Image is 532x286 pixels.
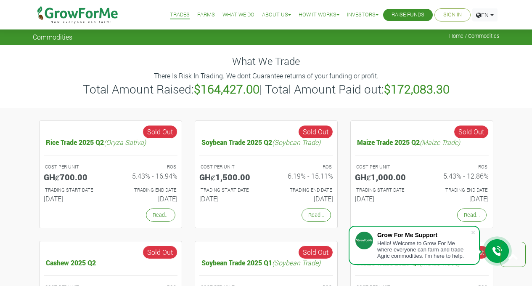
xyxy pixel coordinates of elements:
[377,232,471,238] div: Grow For Me Support
[420,138,460,147] i: (Maize Trade)
[298,125,333,139] span: Sold Out
[104,138,146,147] i: (Oryza Sativa)
[199,172,260,182] h5: GHȼ1,500.00
[117,172,177,180] h6: 5.43% - 16.94%
[44,257,177,269] h5: Cashew 2025 Q2
[429,163,487,171] p: ROS
[197,11,215,19] a: Farms
[33,33,72,41] span: Commodities
[347,11,378,19] a: Investors
[356,163,414,171] p: COST PER UNIT
[199,195,260,203] h6: [DATE]
[34,71,498,81] p: There Is Risk In Trading. We dont Guarantee returns of your funding or profit.
[428,172,489,180] h6: 5.43% - 12.86%
[201,163,259,171] p: COST PER UNIT
[44,136,177,206] a: Rice Trade 2025 Q2(Oryza Sativa) COST PER UNIT GHȼ700.00 ROS 5.43% - 16.94% TRADING START DATE [D...
[118,163,176,171] p: ROS
[355,136,489,148] h5: Maize Trade 2025 Q2
[143,125,177,139] span: Sold Out
[118,187,176,194] p: Estimated Trading End Date
[272,258,320,267] i: (Soybean Trade)
[274,163,332,171] p: ROS
[143,246,177,259] span: Sold Out
[355,195,416,203] h6: [DATE]
[201,187,259,194] p: Estimated Trading Start Date
[377,240,471,259] div: Hello! Welcome to Grow For Me where everyone can farm and trade Agric commodities. I'm here to help.
[44,136,177,148] h5: Rice Trade 2025 Q2
[355,136,489,206] a: Maize Trade 2025 Q2(Maize Trade) COST PER UNIT GHȼ1,000.00 ROS 5.43% - 12.86% TRADING START DATE ...
[34,82,498,96] h3: Total Amount Raised: | Total Amount Paid out:
[273,195,333,203] h6: [DATE]
[44,195,104,203] h6: [DATE]
[384,81,450,97] b: $172,083.30
[299,11,339,19] a: How it Works
[355,172,416,182] h5: GHȼ1,000.00
[199,136,333,148] h5: Soybean Trade 2025 Q2
[199,136,333,206] a: Soybean Trade 2025 Q2(Soybean Trade) COST PER UNIT GHȼ1,500.00 ROS 6.19% - 15.11% TRADING START D...
[472,8,498,21] a: EN
[194,81,259,97] b: $164,427.00
[33,55,500,67] h4: What We Trade
[302,208,331,222] a: Read...
[449,33,500,39] span: Home / Commodities
[392,11,424,19] a: Raise Funds
[428,195,489,203] h6: [DATE]
[222,11,254,19] a: What We Do
[457,208,487,222] a: Read...
[454,125,489,139] span: Sold Out
[272,138,320,147] i: (Soybean Trade)
[443,11,462,19] a: Sign In
[146,208,175,222] a: Read...
[45,187,103,194] p: Estimated Trading Start Date
[356,187,414,194] p: Estimated Trading Start Date
[429,187,487,194] p: Estimated Trading End Date
[298,246,333,259] span: Sold Out
[273,172,333,180] h6: 6.19% - 15.11%
[262,11,291,19] a: About Us
[274,187,332,194] p: Estimated Trading End Date
[170,11,190,19] a: Trades
[117,195,177,203] h6: [DATE]
[45,163,103,171] p: COST PER UNIT
[44,172,104,182] h5: GHȼ700.00
[199,257,333,269] h5: Soybean Trade 2025 Q1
